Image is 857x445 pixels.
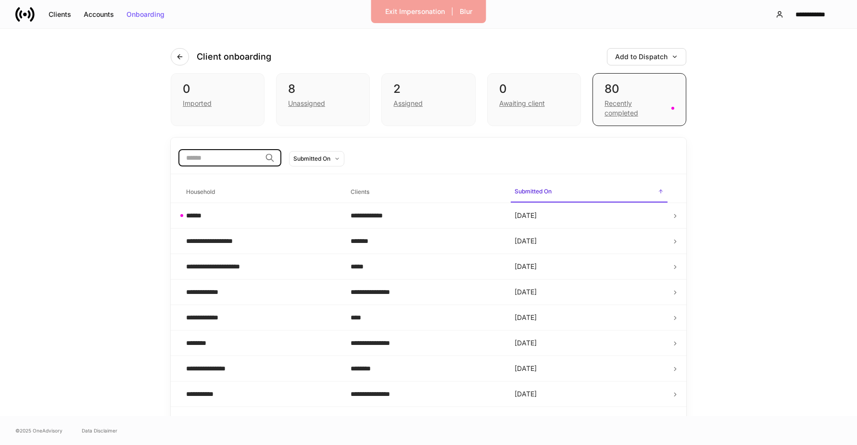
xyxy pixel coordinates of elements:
span: Submitted On [511,182,668,203]
h6: Submitted On [515,187,552,196]
td: [DATE] [507,356,671,381]
div: 0 [183,81,252,97]
div: Exit Impersonation [385,8,445,15]
td: [DATE] [507,381,671,407]
div: Accounts [84,11,114,18]
td: [DATE] [507,331,671,356]
div: 0Awaiting client [487,73,581,126]
button: Exit Impersonation [379,4,451,19]
div: Imported [183,99,212,108]
h6: Household [186,187,215,196]
div: Add to Dispatch [615,53,678,60]
div: Clients [49,11,71,18]
h4: Client onboarding [197,51,271,63]
td: [DATE] [507,407,671,432]
div: Onboarding [126,11,164,18]
td: [DATE] [507,254,671,280]
div: Recently completed [605,99,666,118]
div: Submitted On [293,154,330,163]
div: 2 [393,81,463,97]
div: 80Recently completed [592,73,686,126]
span: Household [182,182,339,202]
div: 0 [499,81,569,97]
button: Blur [454,4,479,19]
a: Data Disclaimer [82,427,117,434]
div: Assigned [393,99,423,108]
div: Unassigned [288,99,325,108]
div: 80 [605,81,674,97]
div: Awaiting client [499,99,545,108]
h6: Clients [351,187,369,196]
span: Clients [347,182,504,202]
td: [DATE] [507,203,671,229]
td: [DATE] [507,229,671,254]
div: 8Unassigned [276,73,370,126]
div: 8 [288,81,358,97]
div: 0Imported [171,73,265,126]
td: [DATE] [507,305,671,331]
td: [DATE] [507,280,671,305]
div: Blur [460,8,472,15]
div: 2Assigned [381,73,475,126]
span: © 2025 OneAdvisory [15,427,63,434]
button: Clients [42,7,77,22]
button: Add to Dispatch [607,48,686,65]
button: Submitted On [289,151,344,166]
button: Accounts [77,7,120,22]
button: Onboarding [120,7,171,22]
